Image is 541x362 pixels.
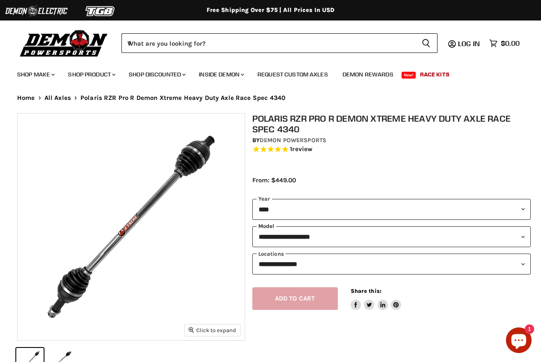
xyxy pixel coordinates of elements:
span: $0.00 [501,39,520,47]
inbox-online-store-chat: Shopify online store chat [503,327,534,355]
button: Search [415,33,438,53]
img: TGB Logo 2 [68,3,133,19]
select: modal-name [252,226,531,247]
h1: Polaris RZR Pro R Demon Xtreme Heavy Duty Axle Race Spec 4340 [252,113,531,134]
a: Inside Demon [192,66,249,83]
span: Share this: [351,288,381,294]
select: keys [252,254,531,274]
input: When autocomplete results are available use up and down arrows to review and enter to select [121,33,415,53]
a: Shop Discounted [122,66,191,83]
a: $0.00 [485,37,524,50]
a: Shop Product [62,66,121,83]
ul: Main menu [11,62,517,83]
img: Demon Electric Logo 2 [4,3,68,19]
a: Demon Rewards [336,66,400,83]
a: Request Custom Axles [251,66,334,83]
span: Polaris RZR Pro R Demon Xtreme Heavy Duty Axle Race Spec 4340 [80,94,285,102]
span: From: $449.00 [252,176,296,184]
span: New! [402,72,416,79]
span: Click to expand [189,327,236,333]
div: by [252,136,531,145]
a: Shop Make [11,66,60,83]
a: Log in [454,40,485,47]
a: Home [17,94,35,102]
aside: Share this: [351,287,402,310]
a: Race Kits [414,66,456,83]
a: Demon Powersports [260,137,326,144]
span: Rated 5.0 out of 5 stars 1 reviews [252,145,531,154]
button: Click to expand [185,324,240,336]
img: IMAGE [18,114,245,340]
span: 1 reviews [290,146,312,153]
form: Product [121,33,438,53]
span: review [292,146,312,153]
span: Log in [458,39,480,48]
img: Demon Powersports [17,28,111,58]
select: year [252,199,531,220]
a: All Axles [44,94,71,102]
